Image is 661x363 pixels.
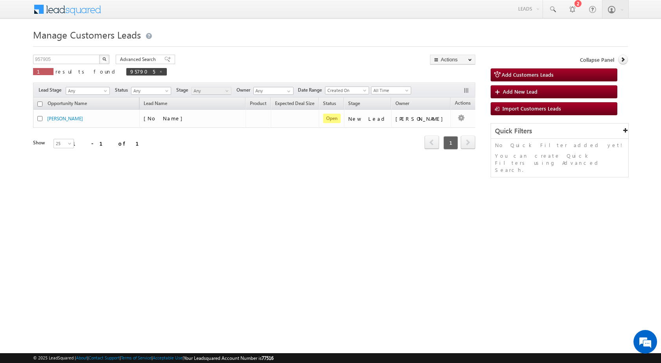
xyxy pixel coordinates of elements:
[153,355,183,360] a: Acceptable Use
[191,87,231,95] a: Any
[37,68,50,75] span: 1
[89,355,120,360] a: Contact Support
[120,56,158,63] span: Advanced Search
[121,355,151,360] a: Terms of Service
[66,87,110,95] a: Any
[371,87,409,94] span: All Time
[325,87,366,94] span: Created On
[54,140,75,147] span: 25
[461,136,475,149] span: next
[253,87,294,95] input: Type to Search
[39,87,65,94] span: Lead Stage
[319,99,340,109] a: Status
[298,87,325,94] span: Date Range
[176,87,191,94] span: Stage
[76,355,87,360] a: About
[425,136,439,149] a: prev
[461,136,475,149] a: next
[184,355,273,361] span: Your Leadsquared Account Number is
[131,87,171,95] a: Any
[283,87,293,95] a: Show All Items
[348,115,388,122] div: New Lead
[250,100,266,106] span: Product
[66,87,107,94] span: Any
[115,87,131,94] span: Status
[72,139,148,148] div: 1 - 1 of 1
[323,114,341,123] span: Open
[54,139,74,148] a: 25
[102,57,106,61] img: Search
[37,101,42,107] input: Check all records
[47,116,83,122] a: [PERSON_NAME]
[451,99,475,109] span: Actions
[262,355,273,361] span: 77516
[430,55,475,64] button: Actions
[236,87,253,94] span: Owner
[48,100,87,106] span: Opportunity Name
[33,139,47,146] div: Show
[495,142,624,149] p: No Quick Filter added yet!
[491,123,628,139] div: Quick Filters
[140,99,171,109] span: Lead Name
[44,99,91,109] a: Opportunity Name
[325,87,369,94] a: Created On
[395,100,409,106] span: Owner
[271,99,318,109] a: Expected Deal Size
[502,105,561,112] span: Import Customers Leads
[580,56,614,63] span: Collapse Panel
[425,136,439,149] span: prev
[33,28,141,41] span: Manage Customers Leads
[33,354,273,362] span: © 2025 LeadSquared | | | | |
[131,87,169,94] span: Any
[192,87,229,94] span: Any
[502,71,554,78] span: Add Customers Leads
[395,115,447,122] div: [PERSON_NAME]
[348,100,360,106] span: Stage
[55,68,118,75] span: results found
[275,100,314,106] span: Expected Deal Size
[495,152,624,173] p: You can create Quick Filters using Advanced Search.
[503,88,537,95] span: Add New Lead
[344,99,364,109] a: Stage
[130,68,155,75] span: 957905
[371,87,411,94] a: All Time
[443,136,458,149] span: 1
[144,115,186,122] span: [No Name]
